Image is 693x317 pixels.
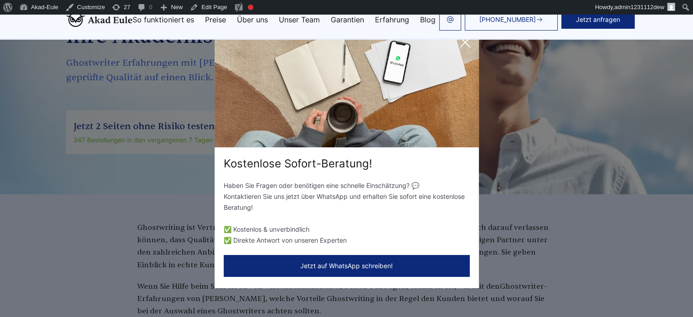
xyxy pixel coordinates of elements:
[248,5,253,10] div: Focus keyphrase not set
[224,180,470,213] p: Haben Sie Fragen oder benötigen eine schnelle Einschätzung? 💬 Kontaktieren Sie uns jetzt über Wha...
[614,4,664,10] span: admin1231112dew
[66,12,133,27] img: logo
[465,9,558,31] a: [PHONE_NUMBER]
[224,224,470,235] li: ✅ Kostenlos & unverbindlich
[561,10,635,29] button: Jetzt anfragen
[133,16,194,23] a: So funktioniert es
[215,29,479,147] img: exit
[224,255,470,277] button: Jetzt auf WhatsApp schreiben!
[479,16,536,23] span: [PHONE_NUMBER]
[375,16,409,23] a: Erfahrung
[224,235,470,246] li: ✅ Direkte Antwort von unseren Experten
[215,156,479,171] div: Kostenlose Sofort-Beratung!
[331,16,364,23] a: Garantien
[237,16,268,23] a: Über uns
[279,16,320,23] a: Unser Team
[205,16,226,23] a: Preise
[447,16,454,23] img: email
[420,16,436,23] a: Blog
